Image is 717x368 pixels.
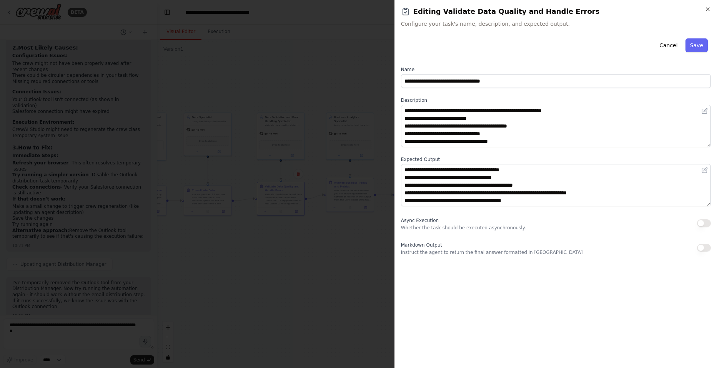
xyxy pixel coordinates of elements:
[401,97,711,103] label: Description
[401,20,711,28] span: Configure your task's name, description, and expected output.
[401,66,711,73] label: Name
[401,218,439,223] span: Async Execution
[401,156,711,162] label: Expected Output
[401,225,526,231] p: Whether the task should be executed asynchronously.
[401,242,442,248] span: Markdown Output
[685,38,708,52] button: Save
[700,106,709,116] button: Open in editor
[655,38,682,52] button: Cancel
[700,166,709,175] button: Open in editor
[401,249,583,255] p: Instruct the agent to return the final answer formatted in [GEOGRAPHIC_DATA]
[401,6,711,17] h2: Editing Validate Data Quality and Handle Errors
